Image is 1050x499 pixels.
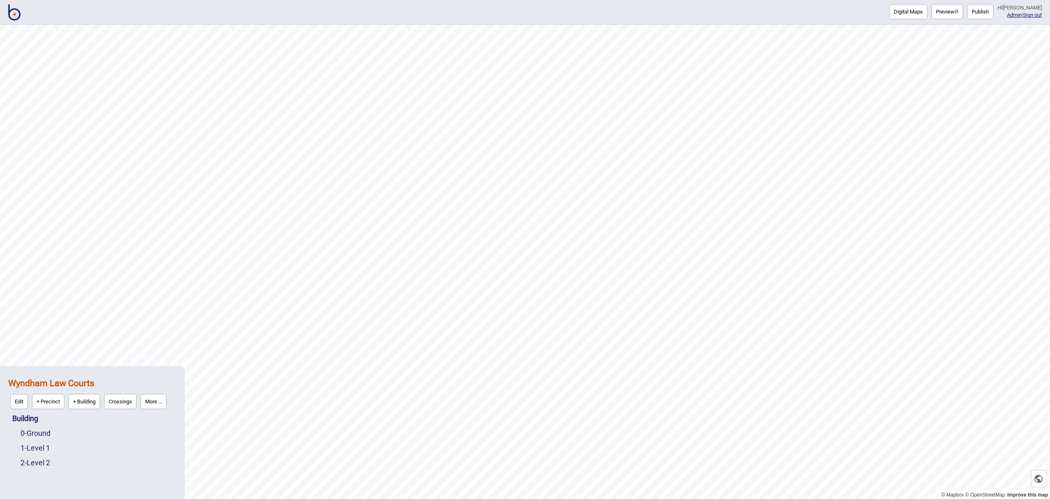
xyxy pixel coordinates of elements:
[21,444,50,452] a: 1-Level 1
[21,458,50,467] a: 2-Level 2
[12,414,38,423] a: Building
[10,394,28,409] button: Edit
[1007,492,1048,498] a: Map feedback
[21,429,50,437] a: 0-Ground
[967,4,993,19] button: Publish
[102,392,139,411] a: Crossings
[8,378,94,388] a: Wyndham Law Courts
[139,392,169,411] a: More ...
[997,4,1042,11] div: Hi [PERSON_NAME]
[931,4,963,19] button: Preview
[104,394,137,409] button: Crossings
[965,492,1005,498] a: OpenStreetMap
[32,394,64,409] button: + Precinct
[8,4,21,21] img: BindiMaps CMS
[1023,12,1042,18] button: Sign out
[68,394,100,409] button: + Building
[8,374,176,411] div: Wyndham Law Courts
[8,392,30,411] a: Edit
[1007,12,1022,18] a: Admin
[21,456,176,470] div: Level 2
[941,492,964,498] a: Mapbox
[954,9,959,14] img: preview
[21,441,176,456] div: Level 1
[931,4,963,19] a: Previewpreview
[1007,12,1023,18] span: |
[889,4,927,19] button: Digital Maps
[21,426,176,441] div: Ground
[141,394,167,409] button: More ...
